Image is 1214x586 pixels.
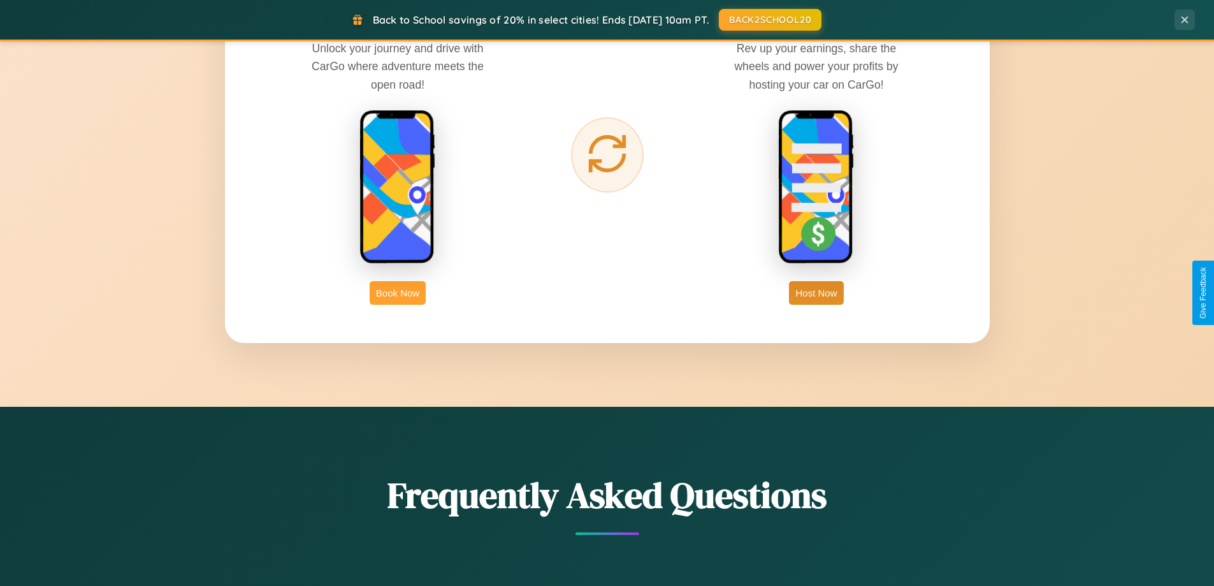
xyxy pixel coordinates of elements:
[719,9,821,31] button: BACK2SCHOOL20
[302,40,493,93] p: Unlock your journey and drive with CarGo where adventure meets the open road!
[789,281,843,305] button: Host Now
[359,110,436,265] img: rent phone
[373,13,709,26] span: Back to School savings of 20% in select cities! Ends [DATE] 10am PT.
[721,40,912,93] p: Rev up your earnings, share the wheels and power your profits by hosting your car on CarGo!
[778,110,855,265] img: host phone
[1199,267,1208,319] div: Give Feedback
[370,281,426,305] button: Book Now
[225,471,990,520] h2: Frequently Asked Questions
